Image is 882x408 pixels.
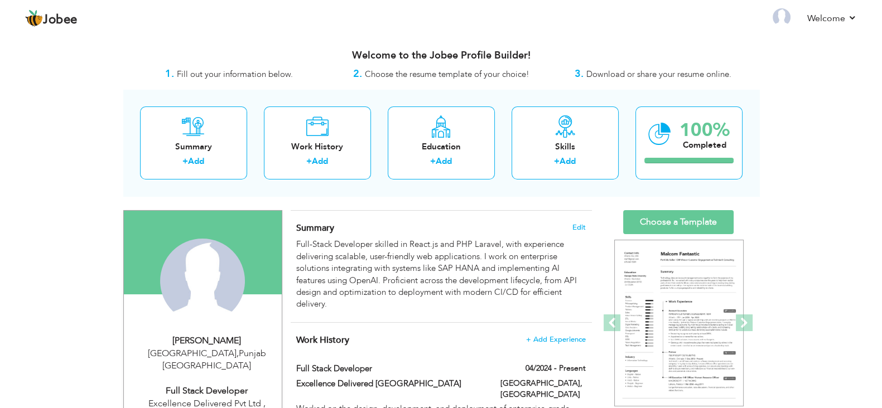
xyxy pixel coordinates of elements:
div: Completed [679,139,730,151]
a: Choose a Template [623,210,734,234]
span: , [237,347,239,360]
a: Add [188,156,204,167]
div: Work History [273,141,362,153]
div: [PERSON_NAME] [132,334,282,347]
span: Summary [296,222,334,234]
div: Skills [520,141,610,153]
a: Add [560,156,576,167]
span: Work History [296,334,349,346]
strong: 1. [165,67,174,81]
img: jobee.io [25,9,43,27]
div: Education [397,141,486,153]
img: Muhammad Abu bakar [160,239,245,323]
a: Add [312,156,328,167]
label: + [430,156,436,167]
h4: Adding a summary is a quick and easy way to highlight your experience and interests. [296,222,585,234]
label: [GEOGRAPHIC_DATA], [GEOGRAPHIC_DATA] [500,378,586,400]
div: Summary [149,141,238,153]
a: Add [436,156,452,167]
label: Excellence Delivered [GEOGRAPHIC_DATA] [296,378,484,390]
h3: Welcome to the Jobee Profile Builder! [123,50,759,61]
strong: 3. [575,67,584,81]
span: + Add Experience [526,336,586,343]
span: Jobee [43,14,78,26]
span: Fill out your information below. [177,69,293,80]
div: 100% [679,121,730,139]
div: Full-Stack Developer skilled in React.js and PHP Laravel, with experience delivering scalable, us... [296,239,585,310]
label: 04/2024 - Present [526,363,586,374]
label: + [182,156,188,167]
span: Download or share your resume online. [586,69,731,80]
h4: This helps to show the companies you have worked for. [296,334,585,346]
img: Profile Img [773,8,791,26]
span: Choose the resume template of your choice! [365,69,529,80]
span: Edit [572,224,586,231]
label: + [306,156,312,167]
a: Welcome [807,12,857,25]
label: Full Stack Developer [296,363,484,375]
strong: 2. [353,67,362,81]
div: [GEOGRAPHIC_DATA] Punjab [GEOGRAPHIC_DATA] [132,347,282,373]
a: Jobee [25,9,78,27]
div: Full Stack Developer [132,385,282,397]
label: + [554,156,560,167]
